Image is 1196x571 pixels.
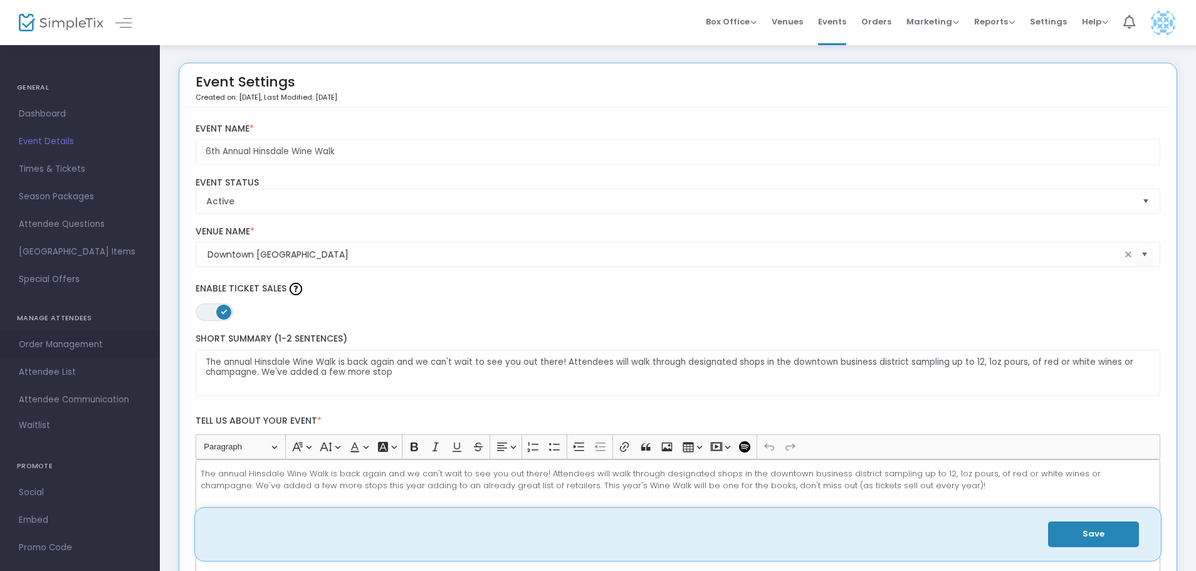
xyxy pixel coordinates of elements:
span: Reports [974,16,1015,28]
span: Active [206,195,1133,207]
span: Dashboard [19,106,141,122]
span: clear [1121,247,1136,262]
label: Event Status [196,177,1161,189]
span: [GEOGRAPHIC_DATA] Items [19,244,141,260]
label: Tell us about your event [189,409,1167,434]
label: Venue Name [196,226,1161,238]
h4: MANAGE ATTENDEES [17,306,143,331]
img: question-mark [290,283,302,295]
span: Order Management [19,337,141,353]
span: Orders [861,6,891,38]
p: The annual Hinsdale Wine Walk is back again and we can't wait to see you out there! Attendees wil... [201,468,1155,492]
span: Events [818,6,846,38]
span: Short Summary (1-2 Sentences) [196,332,347,345]
button: Select [1136,242,1153,268]
input: Enter Event Name [196,139,1161,165]
span: Attendee List [19,364,141,380]
span: Venues [772,6,803,38]
input: Select Venue [207,248,1121,261]
div: Editor toolbar [196,434,1161,459]
span: Embed [19,512,141,528]
button: Save [1048,521,1139,547]
span: ON [221,308,227,315]
span: Promo Code [19,540,141,556]
span: Marketing [906,16,959,28]
span: Paragraph [204,439,269,454]
span: Help [1082,16,1108,28]
span: Attendee Communication [19,392,141,408]
button: Select [1137,189,1155,213]
span: Social [19,485,141,501]
button: Paragraph [198,437,283,457]
h4: GENERAL [17,75,143,100]
span: , Last Modified: [DATE] [261,92,337,102]
span: Settings [1030,6,1067,38]
span: Special Offers [19,271,141,288]
span: Attendee Questions [19,216,141,233]
h4: PROMOTE [17,454,143,479]
span: Box Office [706,16,757,28]
p: Created on: [DATE] [196,92,337,103]
div: Event Settings [196,70,337,107]
span: Event Details [19,134,141,150]
label: Event Name [196,123,1161,135]
span: Times & Tickets [19,161,141,177]
span: Waitlist [19,419,50,432]
label: Enable Ticket Sales [196,280,1161,298]
span: Season Packages [19,189,141,205]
